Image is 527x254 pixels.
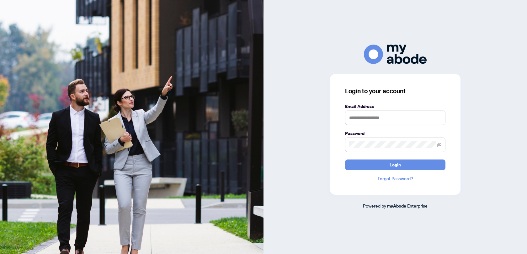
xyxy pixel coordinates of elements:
span: Login [390,160,401,170]
label: Email Address [345,103,445,110]
span: Enterprise [407,203,428,208]
span: eye-invisible [437,143,441,147]
button: Login [345,159,445,170]
a: myAbode [387,203,406,209]
h3: Login to your account [345,87,445,95]
span: Powered by [363,203,386,208]
img: ma-logo [364,45,427,64]
a: Forgot Password? [345,175,445,182]
label: Password [345,130,445,137]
